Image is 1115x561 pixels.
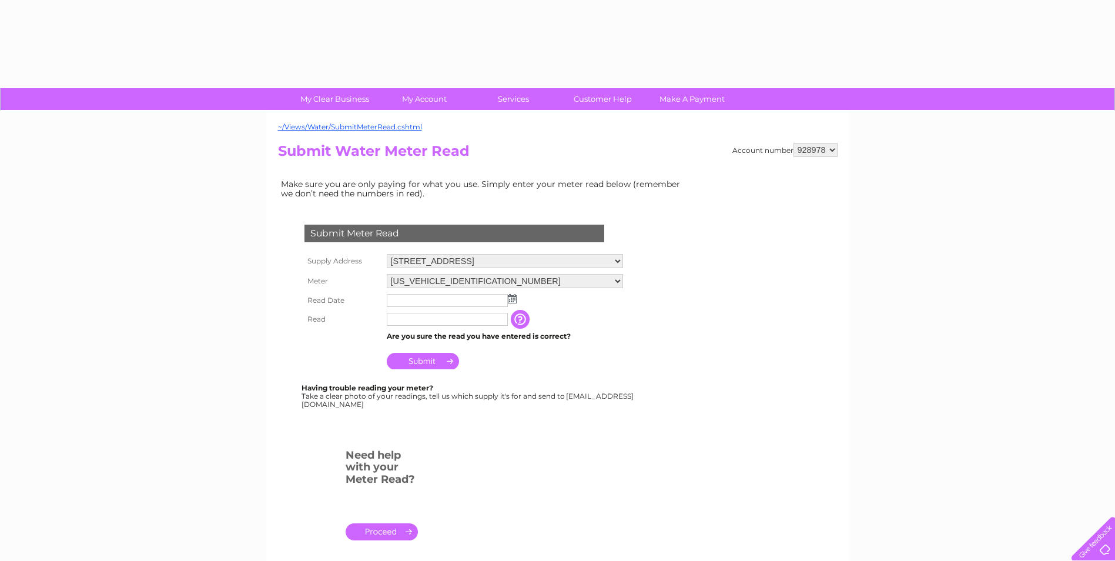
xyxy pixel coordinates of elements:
[302,383,433,392] b: Having trouble reading your meter?
[302,291,384,310] th: Read Date
[511,310,532,329] input: Information
[376,88,473,110] a: My Account
[286,88,383,110] a: My Clear Business
[302,384,635,408] div: Take a clear photo of your readings, tell us which supply it's for and send to [EMAIL_ADDRESS][DO...
[387,353,459,369] input: Submit
[278,143,838,165] h2: Submit Water Meter Read
[554,88,651,110] a: Customer Help
[644,88,741,110] a: Make A Payment
[302,310,384,329] th: Read
[346,447,418,492] h3: Need help with your Meter Read?
[346,523,418,540] a: .
[302,251,384,271] th: Supply Address
[302,271,384,291] th: Meter
[304,225,604,242] div: Submit Meter Read
[508,294,517,303] img: ...
[278,176,689,201] td: Make sure you are only paying for what you use. Simply enter your meter read below (remember we d...
[278,122,422,131] a: ~/Views/Water/SubmitMeterRead.cshtml
[384,329,626,344] td: Are you sure the read you have entered is correct?
[732,143,838,157] div: Account number
[465,88,562,110] a: Services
